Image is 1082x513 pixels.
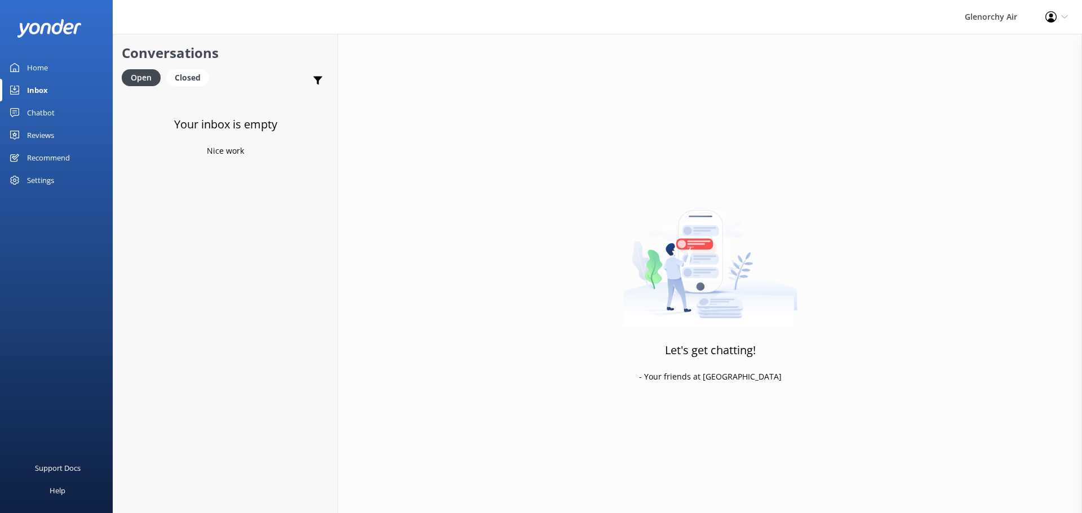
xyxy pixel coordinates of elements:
[122,71,166,83] a: Open
[27,169,54,191] div: Settings
[27,79,48,101] div: Inbox
[623,186,797,327] img: artwork of a man stealing a conversation from at giant smartphone
[639,371,782,383] p: - Your friends at [GEOGRAPHIC_DATA]
[27,56,48,79] div: Home
[122,42,329,64] h2: Conversations
[27,124,54,146] div: Reviews
[27,146,70,169] div: Recommend
[122,69,161,86] div: Open
[27,101,55,124] div: Chatbot
[50,479,65,502] div: Help
[17,19,82,38] img: yonder-white-logo.png
[665,341,756,359] h3: Let's get chatting!
[166,69,209,86] div: Closed
[207,145,244,157] p: Nice work
[35,457,81,479] div: Support Docs
[166,71,215,83] a: Closed
[174,115,277,133] h3: Your inbox is empty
